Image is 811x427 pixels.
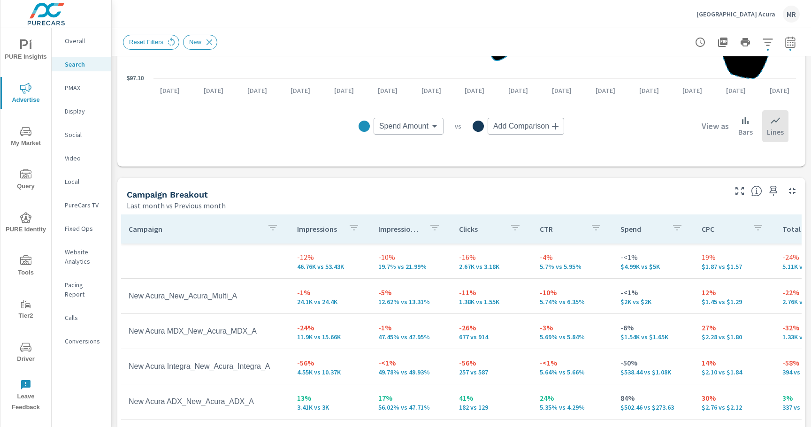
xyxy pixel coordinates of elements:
p: 257 vs 587 [459,368,525,376]
p: 3,405 vs 3,004 [297,404,363,411]
div: Local [52,175,111,189]
p: $4,986.93 vs $4,999.05 [620,263,686,270]
p: 27% [702,322,767,333]
p: [DATE] [589,86,622,95]
div: New [183,35,217,50]
td: New Acura MDX_New_Acura_MDX_A [121,320,290,343]
p: [DATE] [502,86,535,95]
p: Campaign [129,224,260,234]
p: PMAX [65,83,104,92]
h6: View as [702,122,729,131]
p: -10% [540,287,605,298]
p: 677 vs 914 [459,333,525,341]
p: Pacing Report [65,280,104,299]
p: $1,544.33 vs $1,647.69 [620,333,686,341]
p: $538.44 vs $1,077.78 [620,368,686,376]
p: 1,383 vs 1,549 [459,298,525,305]
p: Calls [65,313,104,322]
p: 4,553 vs 10,373 [297,368,363,376]
p: [DATE] [284,86,317,95]
p: 46,764 vs 53,429 [297,263,363,270]
p: -56% [297,357,363,368]
p: Video [65,153,104,163]
p: $1.87 vs $1.57 [702,263,767,270]
p: -<1% [378,357,444,368]
p: $2.28 vs $1.80 [702,333,767,341]
td: New Acura ADX_New_Acura_ADX_A [121,390,290,413]
p: 30% [702,392,767,404]
p: CPC [702,224,745,234]
p: -4% [540,252,605,263]
p: $502.46 vs $273.63 [620,404,686,411]
p: [GEOGRAPHIC_DATA] Acura [696,10,775,18]
p: Overall [65,36,104,46]
span: Advertise [3,83,48,106]
p: [DATE] [458,86,491,95]
p: -6% [620,322,686,333]
p: $2.76 vs $2.12 [702,404,767,411]
span: This is a summary of Search performance results by campaign. Each column can be sorted. [751,185,762,197]
p: Impression Share [378,224,421,234]
td: New Acura Integra_New_Acura_Integra_A [121,355,290,378]
p: [DATE] [719,86,752,95]
p: [DATE] [545,86,578,95]
div: nav menu [0,28,51,417]
div: PureCars TV [52,198,111,212]
span: New [184,38,207,46]
p: Spend [620,224,664,234]
p: -11% [459,287,525,298]
span: Tools [3,255,48,278]
p: [DATE] [676,86,709,95]
button: Select Date Range [781,33,800,52]
div: Video [52,151,111,165]
p: 12.62% vs 13.31% [378,298,444,305]
p: -24% [297,322,363,333]
p: Display [65,107,104,116]
p: -50% [620,357,686,368]
p: [DATE] [633,86,666,95]
p: 19.7% vs 21.99% [378,263,444,270]
p: -5% [378,287,444,298]
p: -16% [459,252,525,263]
div: MR [783,6,800,23]
p: 12% [702,287,767,298]
span: Save this to your personalized report [766,183,781,198]
p: -1% [378,322,444,333]
p: 41% [459,392,525,404]
button: Make Fullscreen [732,183,747,198]
p: [DATE] [415,86,448,95]
p: -<1% [620,252,686,263]
p: Social [65,130,104,139]
p: Local [65,177,104,186]
p: 5.69% vs 5.84% [540,333,605,341]
p: [DATE] [197,86,230,95]
p: Bars [738,126,753,137]
div: Add Comparison [488,118,564,135]
p: [DATE] [241,86,274,95]
p: PureCars TV [65,200,104,210]
p: $2.10 vs $1.84 [702,368,767,376]
button: Minimize Widget [785,183,800,198]
button: Apply Filters [758,33,777,52]
p: vs [444,122,473,130]
div: Conversions [52,334,111,348]
div: Reset Filters [123,35,179,50]
p: -<1% [540,357,605,368]
div: Pacing Report [52,278,111,301]
span: Reset Filters [123,38,169,46]
p: 56.02% vs 47.71% [378,404,444,411]
p: $1,999.66 vs $1,999.95 [620,298,686,305]
p: Fixed Ops [65,224,104,233]
p: 14% [702,357,767,368]
p: Lines [767,126,784,137]
p: 84% [620,392,686,404]
p: $1.45 vs $1.29 [702,298,767,305]
span: Driver [3,342,48,365]
div: Social [52,128,111,142]
span: PURE Insights [3,39,48,62]
div: Spend Amount [374,118,444,135]
p: Conversions [65,336,104,346]
p: Website Analytics [65,247,104,266]
p: 17% [378,392,444,404]
p: 5.35% vs 4.29% [540,404,605,411]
